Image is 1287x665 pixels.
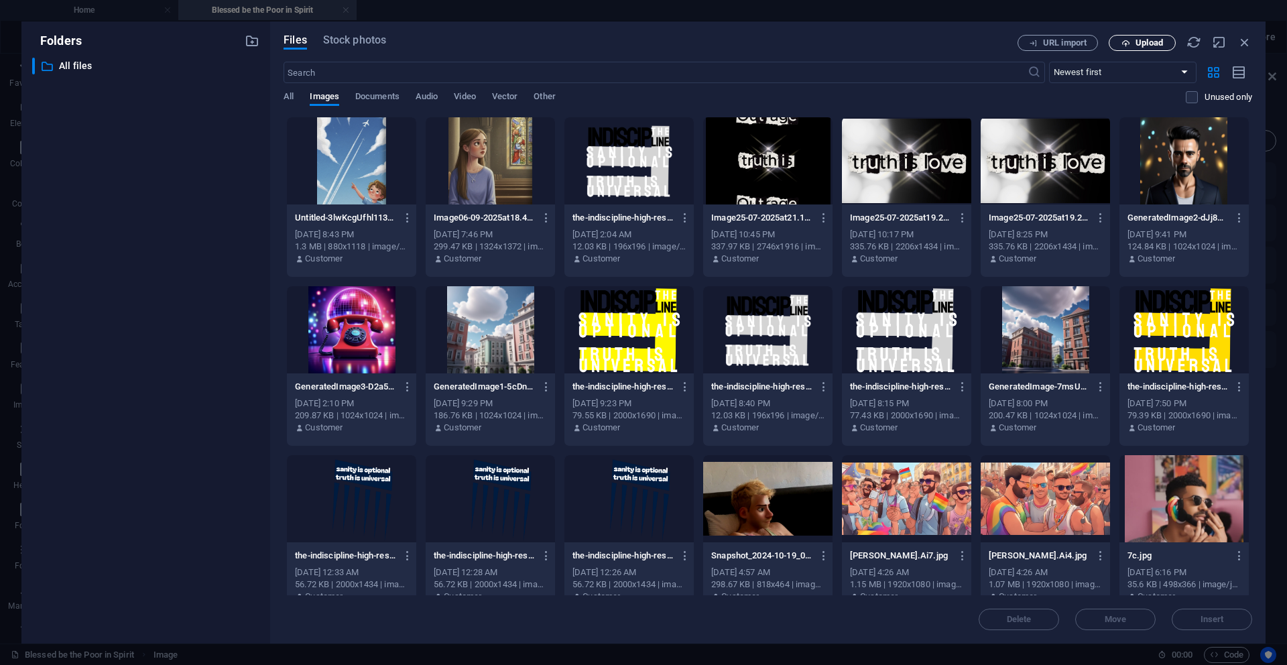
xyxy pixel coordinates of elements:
[284,62,1027,83] input: Search
[999,422,1036,434] p: Customer
[305,591,343,603] p: Customer
[989,566,1102,579] div: [DATE] 4:26 AM
[295,241,408,253] div: 1.3 MB | 880x1118 | image/png
[32,58,35,74] div: ​
[434,212,534,224] p: Image06-09-2025at18.46-jIByBK1ce-REwmkDk6pm5A.jpeg
[860,253,898,265] p: Customer
[295,381,395,393] p: GeneratedImage3-D2a5T8QMNWUDbLbO_WKBSg.jpeg
[850,381,951,393] p: the-indiscipline-high-resolution-logo-grayscale-transparent-VRyPPMCPK3Ohauivyukl8A.png
[711,381,812,393] p: the-indiscipline-high-resolution-logo-grayscale-transparent-VRyPPMCPK3Ohauivyukl8A-9xfW3isyXFyVFm...
[444,422,481,434] p: Customer
[1138,253,1175,265] p: Customer
[711,566,824,579] div: [DATE] 4:57 AM
[572,229,686,241] div: [DATE] 2:04 AM
[434,566,547,579] div: [DATE] 12:28 AM
[989,579,1102,591] div: 1.07 MB | 1920x1080 | image/jpeg
[245,34,259,48] i: Create new folder
[434,410,547,422] div: 186.76 KB | 1024x1024 | image/jpeg
[1127,579,1241,591] div: 35.6 KB | 498x366 | image/jpeg
[711,550,812,562] p: Snapshot_2024-10-19_09-40-48.png
[434,550,534,562] p: the-indiscipline-high-resolution-logo-transparent-dx1Kx8hcp6ndHMQpLm_a_Q.png
[850,550,951,562] p: [PERSON_NAME].Ai7.jpg
[1136,39,1163,47] span: Upload
[305,253,343,265] p: Customer
[534,88,555,107] span: Other
[355,88,400,107] span: Documents
[444,253,481,265] p: Customer
[572,579,686,591] div: 56.72 KB | 2000x1434 | image/png
[850,229,963,241] div: [DATE] 10:17 PM
[721,591,759,603] p: Customer
[721,422,759,434] p: Customer
[310,88,339,107] span: Images
[1138,422,1175,434] p: Customer
[711,410,824,422] div: 12.03 KB | 196x196 | image/png
[434,241,547,253] div: 299.47 KB | 1324x1372 | image/jpeg
[850,398,963,410] div: [DATE] 8:15 PM
[572,212,673,224] p: the-indiscipline-high-resolution-logo-grayscale-transparent-VRyPPMCPK3Ohauivyukl8A-9xfW3isyXFyVFm...
[583,253,620,265] p: Customer
[989,241,1102,253] div: 335.76 KB | 2206x1434 | image/jpeg
[1127,550,1228,562] p: 7c.jpg
[711,398,824,410] div: [DATE] 8:40 PM
[572,566,686,579] div: [DATE] 12:26 AM
[416,88,438,107] span: Audio
[711,212,812,224] p: Image25-07-2025at21.14-icXBKLEQAD3Ow30ZltioNw.jpeg
[583,591,620,603] p: Customer
[850,579,963,591] div: 1.15 MB | 1920x1080 | image/jpeg
[434,381,534,393] p: GeneratedImage1-5cDnzfyOZfm21tqRNSZoqQ.jpeg
[295,566,408,579] div: [DATE] 12:33 AM
[1018,35,1098,51] button: URL import
[323,32,386,48] span: Stock photos
[572,398,686,410] div: [DATE] 9:23 PM
[1127,212,1228,224] p: GeneratedImage2-dJj8UUdwFuDULjb0uWvH0Q.jpeg
[572,381,673,393] p: the-indiscipline-high-resolution-logo-transparent2-iKKNwnWJ1bTyz4Ae_ca7_A.png
[434,579,547,591] div: 56.72 KB | 2000x1434 | image/png
[850,566,963,579] div: [DATE] 4:26 AM
[711,229,824,241] div: [DATE] 10:45 PM
[1127,410,1241,422] div: 79.39 KB | 2000x1690 | image/png
[1237,35,1252,50] i: Close
[434,229,547,241] div: [DATE] 7:46 PM
[59,58,235,74] p: All files
[305,422,343,434] p: Customer
[295,410,408,422] div: 209.87 KB | 1024x1024 | image/jpeg
[711,579,824,591] div: 298.67 KB | 818x464 | image/png
[850,212,951,224] p: Image25-07-2025at19.24-JiEYpkI8BsW2vDncozqVwg.jpeg
[989,550,1089,562] p: [PERSON_NAME].Ai4.jpg
[492,88,518,107] span: Vector
[434,398,547,410] div: [DATE] 9:29 PM
[989,229,1102,241] div: [DATE] 8:25 PM
[860,422,898,434] p: Customer
[32,32,82,50] p: Folders
[572,550,673,562] p: the-indiscipline-high-resolution-logo-transparent-ofnxwYqBgKR_6_hV3rB7yQ.png
[454,88,475,107] span: Video
[850,241,963,253] div: 335.76 KB | 2206x1434 | image/jpeg
[295,212,395,224] p: Untitled-3lwKcgUfhl113NE1AtsaNw.png
[444,591,481,603] p: Customer
[1127,566,1241,579] div: [DATE] 6:16 PM
[284,32,307,48] span: Files
[989,398,1102,410] div: [DATE] 8:00 PM
[1127,241,1241,253] div: 124.84 KB | 1024x1024 | image/jpeg
[295,579,408,591] div: 56.72 KB | 2000x1434 | image/png
[1138,591,1175,603] p: Customer
[1127,381,1228,393] p: the-indiscipline-high-resolution-logo-transparent1-etgHvPIdJ22XqtICdKzRvg.png
[1205,91,1252,103] p: Displays only files that are not in use on the website. Files added during this session can still...
[295,229,408,241] div: [DATE] 8:43 PM
[1127,398,1241,410] div: [DATE] 7:50 PM
[284,88,294,107] span: All
[711,241,824,253] div: 337.97 KB | 2746x1916 | image/jpeg
[850,410,963,422] div: 77.43 KB | 2000x1690 | image/png
[989,410,1102,422] div: 200.47 KB | 1024x1024 | image/jpeg
[1043,39,1087,47] span: URL import
[999,253,1036,265] p: Customer
[1186,35,1201,50] i: Reload
[989,381,1089,393] p: GeneratedImage-7msUS1TQCYHYJcOULs7_Lw.jpeg
[989,212,1089,224] p: Image25-07-2025at19.24-I3BxTyq70GFCnn_GtjHxwA.jpeg
[295,550,395,562] p: the-indiscipline-high-resolution-logo-transparent-evRc0wTg6CZhqXreWQajdw.png
[721,253,759,265] p: Customer
[860,591,898,603] p: Customer
[999,591,1036,603] p: Customer
[295,398,408,410] div: [DATE] 2:10 PM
